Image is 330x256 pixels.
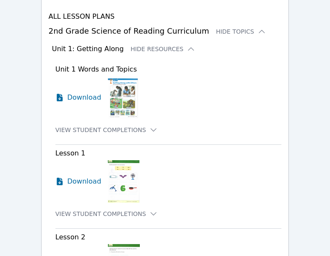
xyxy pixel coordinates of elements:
a: Download [55,76,101,119]
h3: Unit 1: Getting Along [52,44,124,54]
img: Lesson 1 [108,160,139,203]
span: Unit 1 Words and Topics [55,65,137,73]
button: Hide Topics [216,27,266,36]
span: Download [67,92,101,103]
h4: All Lesson Plans [49,12,282,22]
button: View Student Completions [55,210,158,218]
img: Unit 1 Words and Topics [108,76,138,119]
button: Hide Resources [130,45,195,53]
h3: 2nd Grade Science of Reading Curriculum [49,25,282,37]
span: Lesson 2 [55,233,85,241]
span: Download [67,176,101,187]
span: Lesson 1 [55,149,85,157]
a: Download [55,160,101,203]
button: View Student Completions [55,126,158,134]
